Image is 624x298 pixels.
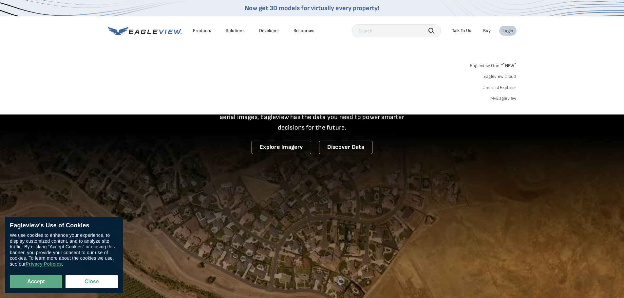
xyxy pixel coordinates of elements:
p: A new era starts here. Built on more than 3.5 billion high-resolution aerial images, Eagleview ha... [212,101,412,133]
button: Close [66,275,118,288]
a: ConnectExplorer [482,85,517,91]
div: Solutions [226,28,245,34]
a: Eagleview One™*NEW* [470,61,517,68]
a: Developer [259,28,279,34]
a: Now get 3D models for virtually every property! [245,4,379,12]
a: Discover Data [319,141,372,154]
div: Login [502,28,513,34]
div: Resources [293,28,314,34]
div: We use cookies to enhance your experience, to display customized content, and to analyze site tra... [10,233,118,267]
a: Privacy Policies [26,261,62,267]
a: Eagleview Cloud [483,74,517,79]
a: Buy [483,28,491,34]
div: Products [193,28,211,34]
span: NEW [503,63,516,68]
div: Talk To Us [452,28,471,34]
button: Accept [10,275,62,288]
a: Explore Imagery [252,141,311,154]
input: Search [352,24,441,37]
div: Eagleview’s Use of Cookies [10,222,118,229]
a: MyEagleview [490,96,517,101]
